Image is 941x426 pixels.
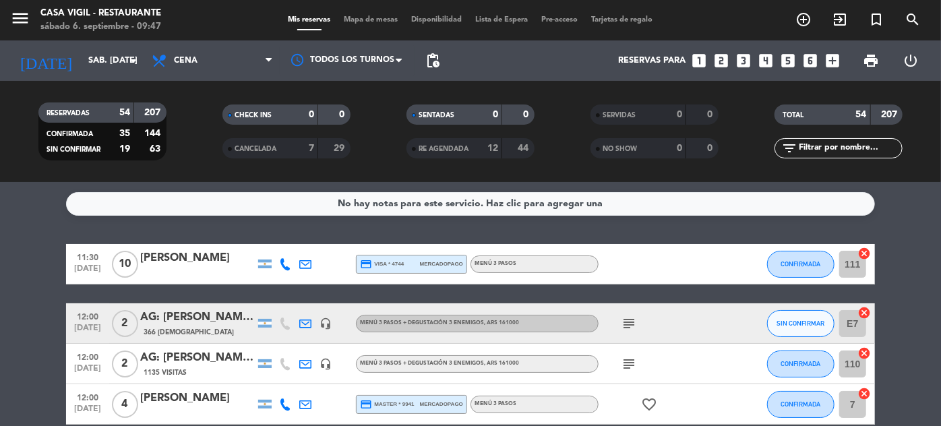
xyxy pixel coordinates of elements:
[777,319,825,327] span: SIN CONFIRMAR
[320,317,332,330] i: headset_mic
[47,146,100,153] span: SIN CONFIRMAR
[757,52,775,69] i: looks_4
[71,348,104,364] span: 12:00
[174,56,198,65] span: Cena
[641,396,657,413] i: favorite_border
[47,131,93,138] span: CONFIRMADA
[112,391,138,418] span: 4
[585,16,660,24] span: Tarjetas de regalo
[144,108,163,117] strong: 207
[735,52,752,69] i: looks_3
[71,308,104,324] span: 12:00
[903,53,919,69] i: power_settings_new
[603,146,637,152] span: NO SHOW
[10,46,82,75] i: [DATE]
[469,16,535,24] span: Lista de Espera
[881,110,900,119] strong: 207
[360,361,519,366] span: Menú 3 Pasos + Degustación 3 enemigos
[360,320,519,326] span: Menú 3 Pasos + Degustación 3 enemigos
[419,146,468,152] span: RE AGENDADA
[71,364,104,379] span: [DATE]
[40,7,161,20] div: Casa Vigil - Restaurante
[112,351,138,377] span: 2
[621,315,637,332] i: subject
[767,351,834,377] button: CONFIRMADA
[235,146,276,152] span: CANCELADA
[71,404,104,420] span: [DATE]
[419,112,454,119] span: SENTADAS
[360,258,404,270] span: visa * 4744
[621,356,637,372] i: subject
[484,361,519,366] span: , ARS 161000
[767,251,834,278] button: CONFIRMADA
[144,129,163,138] strong: 144
[425,53,441,69] span: pending_actions
[767,310,834,337] button: SIN CONFIRMAR
[71,324,104,339] span: [DATE]
[524,110,532,119] strong: 0
[856,110,867,119] strong: 54
[857,247,871,260] i: cancel
[140,349,255,367] div: AG: [PERSON_NAME] X 2 / [PERSON_NAME] WINE CAMP
[10,8,30,28] i: menu
[140,249,255,267] div: [PERSON_NAME]
[475,401,516,406] span: Menú 3 Pasos
[150,144,163,154] strong: 63
[144,367,187,378] span: 1135 Visitas
[868,11,884,28] i: turned_in_not
[144,327,234,338] span: 366 [DEMOGRAPHIC_DATA]
[767,391,834,418] button: CONFIRMADA
[360,258,372,270] i: credit_card
[47,110,90,117] span: RESERVADAS
[677,110,682,119] strong: 0
[235,112,272,119] span: CHECK INS
[779,52,797,69] i: looks_5
[781,360,821,367] span: CONFIRMADA
[282,16,338,24] span: Mis reservas
[824,52,841,69] i: add_box
[857,346,871,360] i: cancel
[119,129,130,138] strong: 35
[493,110,498,119] strong: 0
[140,390,255,407] div: [PERSON_NAME]
[420,260,463,268] span: mercadopago
[712,52,730,69] i: looks_two
[487,144,498,153] strong: 12
[420,400,463,408] span: mercadopago
[708,110,716,119] strong: 0
[535,16,585,24] span: Pre-acceso
[708,144,716,153] strong: 0
[40,20,161,34] div: sábado 6. septiembre - 09:47
[905,11,921,28] i: search
[405,16,469,24] span: Disponibilidad
[857,387,871,400] i: cancel
[781,140,797,156] i: filter_list
[783,112,803,119] span: TOTAL
[309,110,314,119] strong: 0
[891,40,931,81] div: LOG OUT
[484,320,519,326] span: , ARS 161000
[690,52,708,69] i: looks_one
[781,260,821,268] span: CONFIRMADA
[360,398,415,410] span: master * 9941
[475,261,516,266] span: Menú 3 Pasos
[677,144,682,153] strong: 0
[338,196,603,212] div: No hay notas para este servicio. Haz clic para agregar una
[71,264,104,280] span: [DATE]
[140,309,255,326] div: AG: [PERSON_NAME] [PERSON_NAME] X2/ [PERSON_NAME] HOLIDAYS
[309,144,314,153] strong: 7
[112,251,138,278] span: 10
[338,16,405,24] span: Mapa de mesas
[125,53,142,69] i: arrow_drop_down
[781,400,821,408] span: CONFIRMADA
[795,11,812,28] i: add_circle_outline
[119,144,130,154] strong: 19
[801,52,819,69] i: looks_6
[334,144,347,153] strong: 29
[797,141,902,156] input: Filtrar por nombre...
[339,110,347,119] strong: 0
[320,358,332,370] i: headset_mic
[10,8,30,33] button: menu
[857,306,871,319] i: cancel
[119,108,130,117] strong: 54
